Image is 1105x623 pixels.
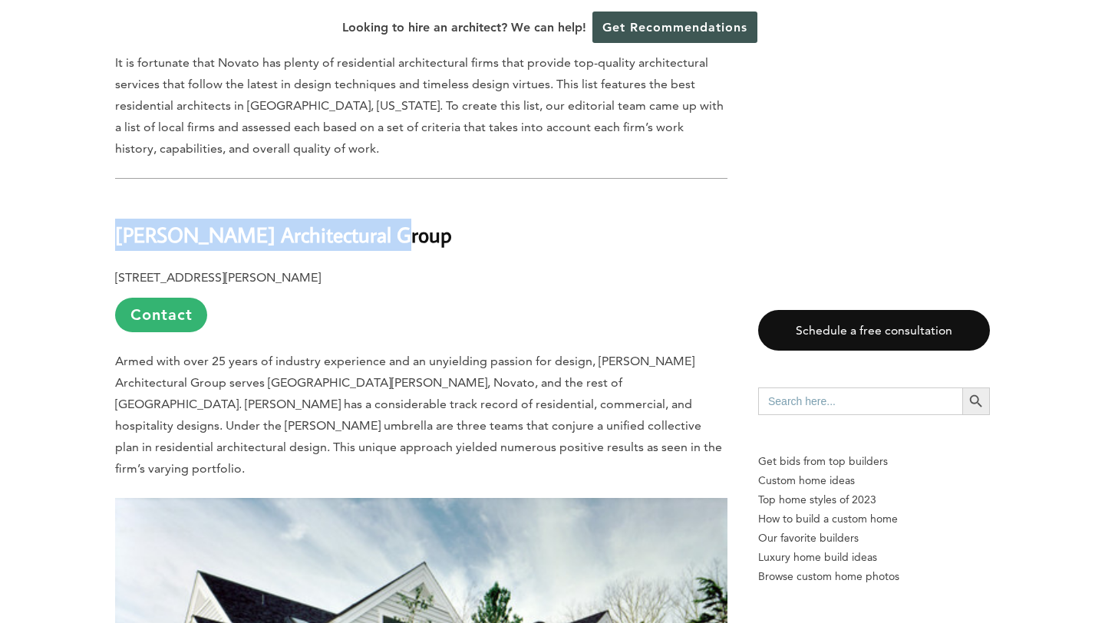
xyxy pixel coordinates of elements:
[758,548,990,567] a: Luxury home build ideas
[968,393,985,410] svg: Search
[758,509,990,529] a: How to build a custom home
[115,354,722,476] span: Armed with over 25 years of industry experience and an unyielding passion for design, [PERSON_NAM...
[115,55,724,156] span: It is fortunate that Novato has plenty of residential architectural firms that provide top-qualit...
[758,452,990,471] p: Get bids from top builders
[758,529,990,548] a: Our favorite builders
[810,513,1087,605] iframe: Drift Widget Chat Controller
[758,310,990,351] a: Schedule a free consultation
[758,471,990,490] a: Custom home ideas
[758,490,990,509] a: Top home styles of 2023
[758,567,990,586] a: Browse custom home photos
[115,298,207,332] a: Contact
[758,387,962,415] input: Search here...
[115,270,321,285] b: [STREET_ADDRESS][PERSON_NAME]
[115,221,452,248] b: [PERSON_NAME] Architectural Group
[592,12,757,43] a: Get Recommendations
